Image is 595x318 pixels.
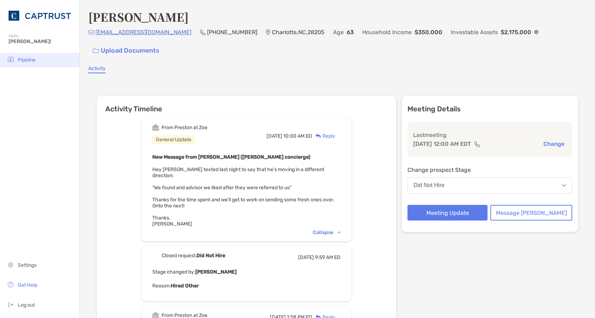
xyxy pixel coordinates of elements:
div: Did Not Hire [414,182,444,189]
img: pipeline icon [6,55,15,64]
div: From Preston at Zoe [162,124,207,131]
span: Hey [PERSON_NAME] texted last night to say that he's moving in a different direction: "We found a... [152,166,334,227]
button: Did Not Hire [407,177,572,194]
p: 63 [347,28,354,37]
div: Reply [312,132,335,140]
div: Collapse [313,229,341,235]
p: Meeting Details [407,105,572,113]
b: Did Not Hire [196,253,225,259]
a: Upload Documents [88,43,164,58]
div: General Update [152,135,195,144]
a: Activity [88,65,106,73]
img: Chevron icon [337,231,341,233]
p: Investable Assets [451,28,498,37]
span: Pipeline [18,57,36,63]
h4: [PERSON_NAME] [88,9,189,25]
p: Age [333,28,344,37]
span: Log out [18,302,35,308]
span: Settings [18,262,37,268]
p: Last meeting [413,131,567,139]
span: [DATE] [267,133,282,139]
img: Phone Icon [200,30,206,35]
b: New Message from [PERSON_NAME] ([PERSON_NAME] concierge) [152,154,310,160]
img: logout icon [6,300,15,309]
p: Stage changed by: [152,267,341,276]
p: [EMAIL_ADDRESS][DOMAIN_NAME] [95,28,191,37]
img: button icon [93,48,99,53]
p: [DATE] 12:00 AM EDT [413,139,471,148]
img: Info Icon [534,30,538,34]
p: $2,175,000 [501,28,531,37]
div: Closed request, [162,253,225,259]
span: [PERSON_NAME]! [9,38,75,44]
p: [PHONE_NUMBER] [207,28,257,37]
p: Change prospect Stage [407,165,572,174]
img: communication type [474,141,480,147]
p: Reason: [152,281,341,290]
img: get-help icon [6,280,15,289]
img: Event icon [152,252,159,259]
img: settings icon [6,260,15,269]
span: 9:59 AM ED [315,254,341,260]
img: Location Icon [266,30,270,35]
button: Message [PERSON_NAME] [490,205,572,221]
img: Reply icon [316,134,321,138]
b: [PERSON_NAME] [195,269,237,275]
img: Email Icon [88,30,94,35]
p: Charlotte , NC , 28205 [272,28,325,37]
button: Meeting Update [407,205,488,221]
button: Change [541,140,567,148]
span: 10:00 AM ED [283,133,312,139]
img: Open dropdown arrow [562,184,566,187]
span: Get Help [18,282,37,288]
img: CAPTRUST Logo [9,3,71,28]
p: Household Income [362,28,412,37]
p: $350,000 [415,28,442,37]
span: [DATE] [298,254,314,260]
img: Event icon [152,124,159,131]
b: Hired Other [171,283,199,289]
h6: Activity Timeline [97,96,396,113]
